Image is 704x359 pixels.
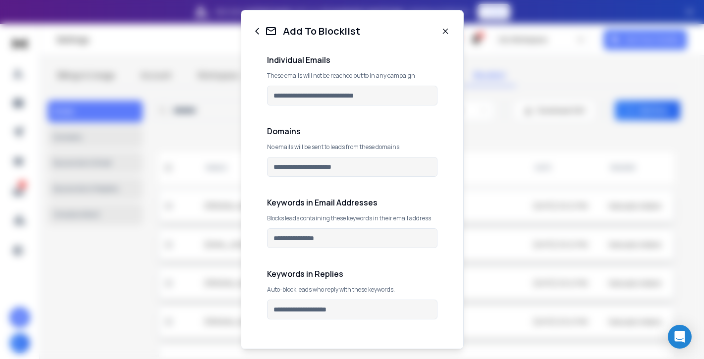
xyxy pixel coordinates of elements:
[267,125,437,137] h1: Domains
[267,143,437,151] p: No emails will be sent to leads from these domains
[267,197,437,208] h1: Keywords in Email Addresses
[267,54,437,66] h1: Individual Emails
[267,268,437,280] h1: Keywords in Replies
[668,325,692,349] div: Open Intercom Messenger
[267,286,437,294] p: Auto-block leads who reply with these keywords.
[267,214,437,222] p: Blocks leads containing these keywords in their email address
[267,72,437,80] p: These emails will not be reached out to in any campaign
